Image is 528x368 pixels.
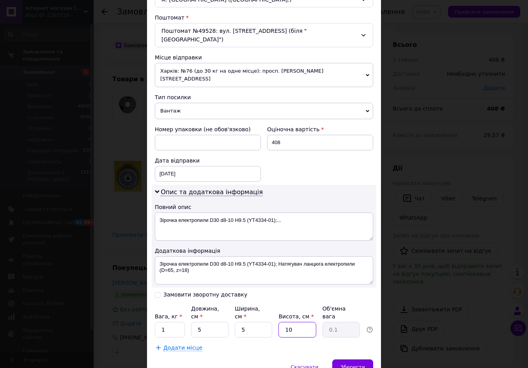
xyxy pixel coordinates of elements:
label: Вага, кг [155,313,182,320]
span: Опис та додаткова інформація [161,188,263,196]
span: Харків: №76 (до 30 кг на одне місце): просп. [PERSON_NAME][STREET_ADDRESS] [155,63,373,87]
div: Поштомат №49528: вул. [STREET_ADDRESS] (біля "[GEOGRAPHIC_DATA]") [155,23,373,47]
label: Висота, см [278,313,314,320]
div: Дата відправки [155,157,261,164]
div: Номер упаковки (не обов'язково) [155,125,261,133]
textarea: Зірочка електропили D30 d8-10 H9.5 (YT4334-01); Натягувач ланцюга електропили (D=65, z=18) [155,256,373,284]
div: Оціночна вартість [267,125,373,133]
span: Додати місце [163,345,202,351]
span: Місце відправки [155,54,202,61]
label: Ширина, см [235,305,260,320]
div: Об'ємна вага [322,305,360,320]
span: Вантаж [155,103,373,119]
div: Замовити зворотну доставку [163,291,247,298]
div: Додаткова інформація [155,247,373,255]
span: Тип посилки [155,94,191,100]
textarea: Зірочка електропили D30 d8-10 H9.5 (YT4334-01);... [155,213,373,241]
div: Поштомат [155,14,373,21]
label: Довжина, см [191,305,219,320]
div: Повний опис [155,203,373,211]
